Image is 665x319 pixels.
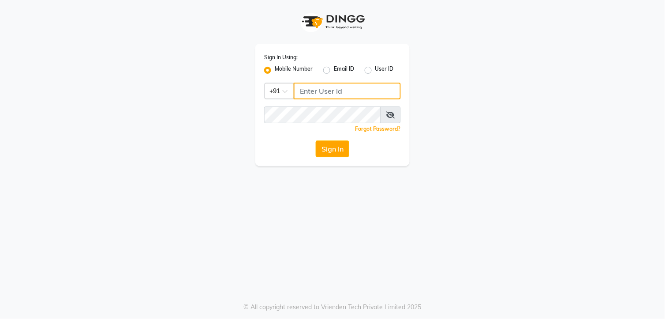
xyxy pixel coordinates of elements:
[355,125,401,132] a: Forgot Password?
[294,83,401,99] input: Username
[297,9,368,35] img: logo1.svg
[264,53,298,61] label: Sign In Using:
[375,65,394,76] label: User ID
[275,65,313,76] label: Mobile Number
[264,106,381,123] input: Username
[334,65,354,76] label: Email ID
[316,141,349,157] button: Sign In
